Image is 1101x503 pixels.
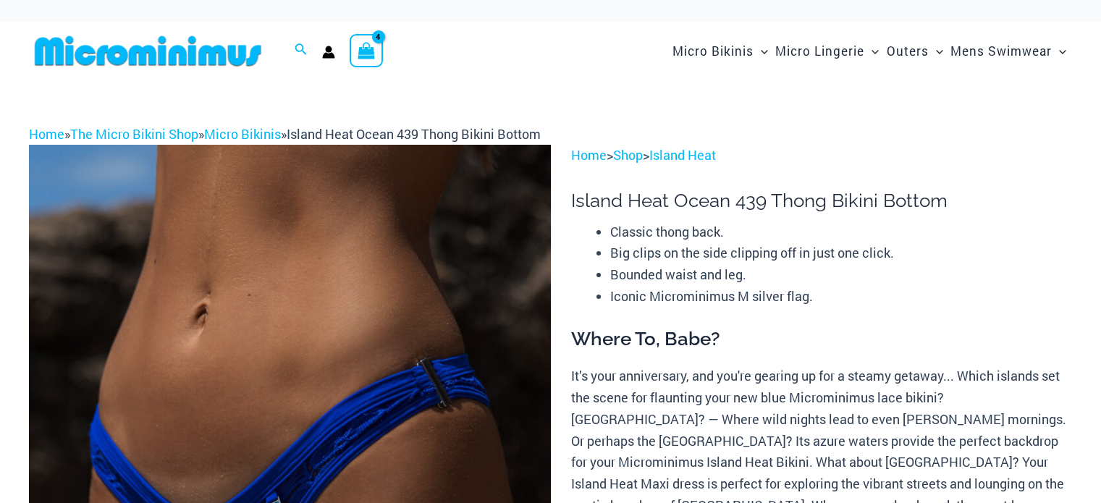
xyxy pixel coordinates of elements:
[864,33,879,69] span: Menu Toggle
[29,125,64,143] a: Home
[672,33,754,69] span: Micro Bikinis
[350,34,383,67] a: View Shopping Cart, 4 items
[287,125,541,143] span: Island Heat Ocean 439 Thong Bikini Bottom
[322,46,335,59] a: Account icon link
[571,145,1072,166] p: > >
[29,125,541,143] span: » » »
[29,35,267,67] img: MM SHOP LOGO FLAT
[1052,33,1066,69] span: Menu Toggle
[947,29,1070,73] a: Mens SwimwearMenu ToggleMenu Toggle
[754,33,768,69] span: Menu Toggle
[772,29,882,73] a: Micro LingerieMenu ToggleMenu Toggle
[950,33,1052,69] span: Mens Swimwear
[610,264,1072,286] li: Bounded waist and leg.
[775,33,864,69] span: Micro Lingerie
[649,146,716,164] a: Island Heat
[887,33,929,69] span: Outers
[610,221,1072,243] li: Classic thong back.
[571,146,607,164] a: Home
[70,125,198,143] a: The Micro Bikini Shop
[571,327,1072,352] h3: Where To, Babe?
[613,146,643,164] a: Shop
[204,125,281,143] a: Micro Bikinis
[667,27,1072,75] nav: Site Navigation
[295,41,308,60] a: Search icon link
[610,286,1072,308] li: Iconic Microminimus M silver flag.
[929,33,943,69] span: Menu Toggle
[669,29,772,73] a: Micro BikinisMenu ToggleMenu Toggle
[883,29,947,73] a: OutersMenu ToggleMenu Toggle
[610,242,1072,264] li: Big clips on the side clipping off in just one click.
[571,190,1072,212] h1: Island Heat Ocean 439 Thong Bikini Bottom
